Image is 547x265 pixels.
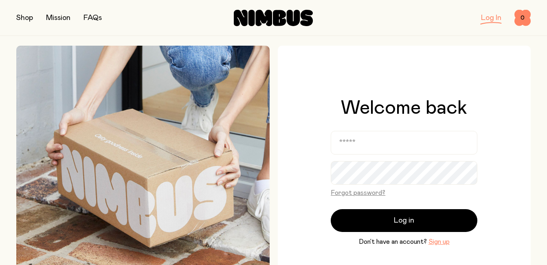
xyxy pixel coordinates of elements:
[359,237,427,247] span: Don’t have an account?
[331,188,385,198] button: Forgot password?
[514,10,531,26] button: 0
[394,215,414,226] span: Log in
[331,209,477,232] button: Log in
[428,237,450,247] button: Sign up
[46,14,70,22] a: Mission
[481,14,501,22] a: Log In
[341,98,467,118] h1: Welcome back
[83,14,102,22] a: FAQs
